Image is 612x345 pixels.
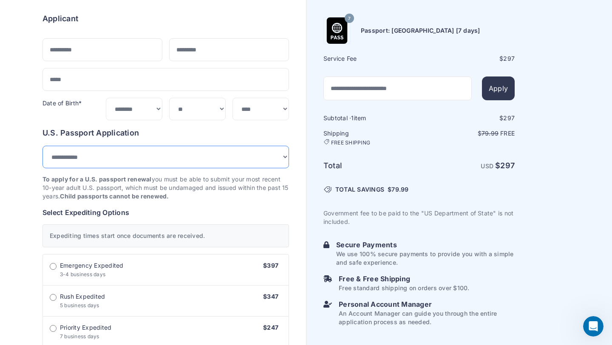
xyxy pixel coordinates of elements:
h6: Personal Account Manager [339,299,515,309]
p: An Account Manager can guide you through the entire application process as needed. [339,309,515,326]
strong: $ [495,161,515,170]
span: Priority Expedited [60,323,111,332]
p: you must be able to submit your most recent 10-year adult U.S. passport, which must be undamaged ... [42,175,289,201]
span: 7 business days [60,333,99,339]
p: We use 100% secure payments to provide you with a simple and safe experience. [336,250,515,267]
span: 5 business days [60,302,99,308]
span: $347 [263,293,278,300]
p: Government fee to be paid to the "US Department of State" is not included. [323,209,515,226]
span: $247 [263,324,278,331]
h6: Applicant [42,13,78,25]
h6: Free & Free Shipping [339,274,469,284]
h6: Subtotal · item [323,114,418,122]
h6: Total [323,160,418,172]
span: 297 [503,114,515,122]
strong: Child passports cannot be renewed. [60,192,169,200]
span: USD [481,162,493,170]
iframe: Intercom live chat [583,316,603,337]
div: Expediting times start once documents are received. [42,224,289,247]
h6: Select Expediting Options [42,207,289,218]
span: 3-4 business days [60,271,105,277]
span: FREE SHIPPING [331,139,370,146]
div: $ [420,54,515,63]
span: $ [388,185,408,194]
span: 297 [500,161,515,170]
h6: Secure Payments [336,240,515,250]
span: Emergency Expedited [60,261,124,270]
div: $ [420,114,515,122]
span: 1 [351,114,354,122]
span: Free [500,130,515,137]
label: Date of Birth* [42,99,82,107]
span: 79.99 [391,186,408,193]
p: Free standard shipping on orders over $100. [339,284,469,292]
span: 297 [503,55,515,62]
p: $ [420,129,515,138]
span: 7 [348,13,351,24]
span: $397 [263,262,278,269]
span: 79.99 [482,130,499,137]
strong: To apply for a U.S. passport renewal [42,175,152,183]
button: Apply [482,76,515,100]
h6: Shipping [323,129,418,146]
h6: Service Fee [323,54,418,63]
span: TOTAL SAVINGS [335,185,384,194]
h6: Passport: [GEOGRAPHIC_DATA] [7 days] [361,26,480,35]
h6: U.S. Passport Application [42,127,289,139]
span: Rush Expedited [60,292,105,301]
img: Product Name [324,17,350,44]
